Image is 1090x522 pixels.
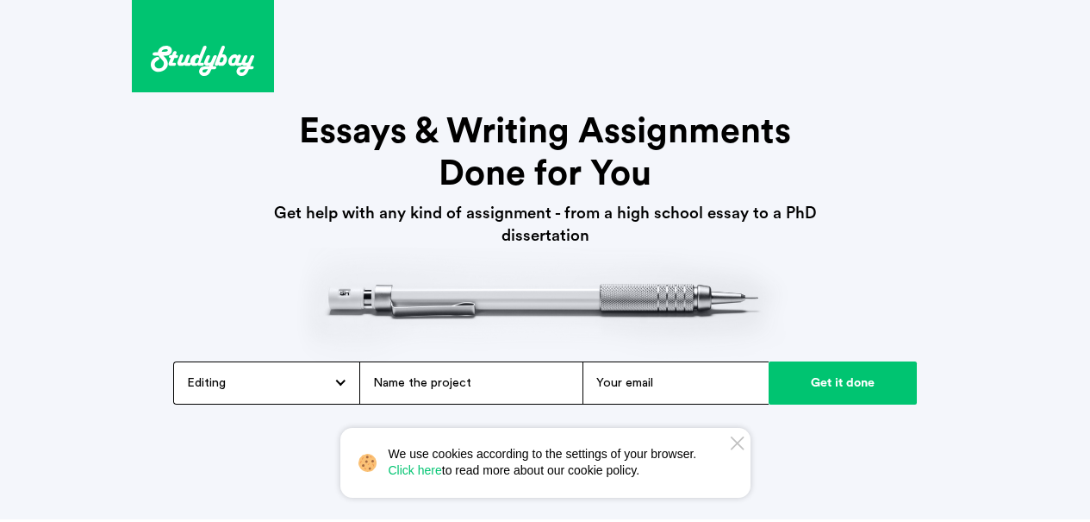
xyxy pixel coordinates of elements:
[254,111,836,196] h1: Essays & Writing Assignments Done for You
[297,248,794,361] img: header-pict.png
[187,375,226,391] span: Editing
[235,203,856,248] h3: Get help with any kind of assignment - from a high school essay to a PhD dissertation
[151,46,254,77] img: logo.svg
[769,362,918,405] input: Get it done
[389,446,708,480] span: We use cookies according to the settings of your browser. to read more about our cookie policy.
[582,362,769,405] input: Your email
[359,362,582,405] input: Name the project
[389,462,442,480] a: Click here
